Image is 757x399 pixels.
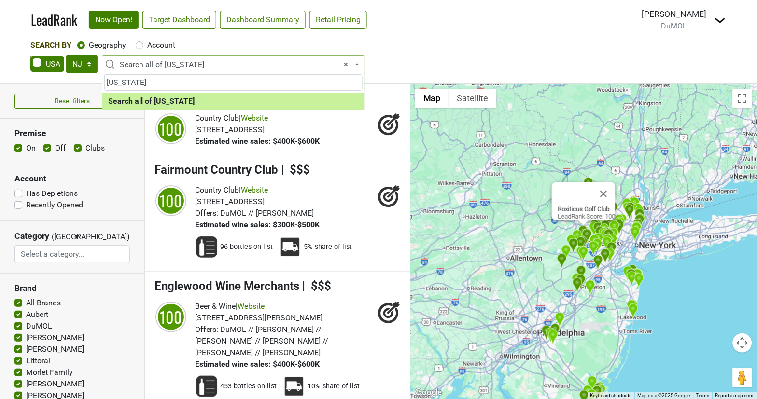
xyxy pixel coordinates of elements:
div: East Windsor Bottle King - Discount Wine, Beer & Liquor [585,280,595,296]
div: Knickerbocker Country Club [634,206,645,221]
div: Cedar Hill Country Club [601,220,611,236]
div: Restaurant Latour [584,177,594,193]
span: [STREET_ADDRESS] [195,125,265,134]
div: Pluckemin Inn [576,236,586,252]
div: Water & Wine [592,238,603,254]
span: Beer & Wine [195,302,236,311]
span: 453 bottles on list [220,382,277,391]
div: Giannone Wine & Liquor Co. [632,221,642,237]
label: Geography [89,40,126,51]
img: Google [413,386,445,399]
img: Wine List [195,235,218,259]
a: LeadRank [31,10,77,30]
span: 5% share of list [304,242,352,252]
label: All Brands [26,297,61,309]
span: Country Club [195,185,239,194]
div: | [195,112,320,124]
span: [STREET_ADDRESS][PERSON_NAME] [195,313,322,322]
img: Percent Distributor Share [279,235,302,259]
div: | [195,301,373,312]
div: River Palm Terrace - Edgwater [635,214,645,230]
span: Estimated wine sales: $400K-$600K [195,137,320,146]
div: LeadRank Score: 100 [558,206,616,220]
span: Remove all items [344,59,348,70]
img: Wine List [195,375,218,398]
div: Brooklake Country Club [599,223,609,239]
button: Close [592,182,616,206]
div: Glen Ridge Bottle King - Discount Wine, Beer & Liquor [615,220,625,235]
div: Metuchen Inn [601,248,611,264]
div: Beacon Hill Country Club [628,264,638,280]
div: White Horse Wine and Spirits [587,376,597,392]
a: Website [241,113,268,123]
a: Terms [696,393,710,398]
div: TPC Jasna Polana [572,273,582,289]
div: The Bernards Inn [582,229,592,245]
span: Offers: [195,208,218,218]
a: Website [241,185,268,194]
div: Roots Ocean Prime [576,274,586,290]
label: Recently Opened [26,199,83,211]
div: Hamilton Farm Golf Club [572,230,582,246]
div: Stirling Fine Wines [589,234,600,250]
label: On [26,142,36,154]
div: Glen Rock Bottle King - Discount Wine, Beer & Liquor [623,202,633,218]
div: Fiddler's Elbow Country Club [569,238,579,254]
a: Target Dashboard [142,11,216,29]
div: Tavistock Country Club [542,325,552,341]
span: Search all of New Jersey [102,55,365,73]
h3: Account [14,174,130,184]
label: [PERSON_NAME] [26,378,84,390]
div: | [195,184,320,196]
div: Char Steakhouse [576,246,586,261]
div: Laurel Creek Country Club [555,312,565,328]
div: Toba Restaurant and Bar [630,197,640,213]
span: | $$$ [302,279,331,293]
b: Search all of [US_STATE] [108,96,195,106]
span: Search By [30,41,71,50]
span: 10% share of list [308,382,360,391]
a: Retail Pricing [309,11,367,29]
div: Stanton Ridge Golf & Country Club [561,245,571,261]
div: Wine Library [604,229,614,245]
div: Envue, Autograph Collection [631,222,642,238]
label: Has Depletions [26,188,78,199]
span: ▼ [73,233,81,241]
label: Littorai [26,355,50,367]
div: Wine Central [589,241,599,257]
div: Old Homestead Steak House [594,383,604,399]
span: Estimated wine sales: $400K-$600K [195,359,320,369]
span: Offers: [195,325,218,334]
span: DuMOL [661,21,687,30]
div: Charlie's of Bay Head [628,303,638,319]
button: Map camera controls [733,333,752,353]
label: Account [147,40,175,51]
div: Essex County Country Club [609,220,619,236]
b: Roxiticus Golf Club [558,206,610,213]
input: Select a category... [15,245,129,263]
div: ONE 53 [576,265,587,281]
span: Englewood Wine Merchants [154,279,299,293]
label: Aubert [26,309,48,320]
div: Tewksbury Fine Wine & Spirits [566,234,576,250]
span: Search all of New Jersey [120,59,353,70]
div: Roots Steakhouse - Ridgewood [622,198,632,214]
div: Beach Tavern [634,273,644,289]
span: Map data ©2025 Google [638,393,690,398]
label: DuMOL [26,320,52,332]
div: Wolfgang's Steakhouse [578,246,589,262]
div: Maplewood Country Club [608,228,618,244]
div: Giannone Wine and Liquor [630,226,640,242]
div: Gordon Ramsay Steak [595,382,605,398]
div: Roots Steakhouse - Summit [601,229,611,245]
h3: Category [14,231,49,241]
h3: Brand [14,283,130,293]
label: Clubs [85,142,105,154]
div: River Pointe Inn [632,269,643,285]
div: Witty's Fine Wine & Liquors [607,242,617,258]
div: Joe Canal's - Iselin [605,248,615,263]
button: Drag Pegman onto the map to open Street View [733,368,752,387]
div: Chatham Bottle King - Discount Wine, Beer & Liquor [599,227,609,243]
div: Echo Lake Country Club [603,234,613,250]
label: [PERSON_NAME] [26,344,84,355]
